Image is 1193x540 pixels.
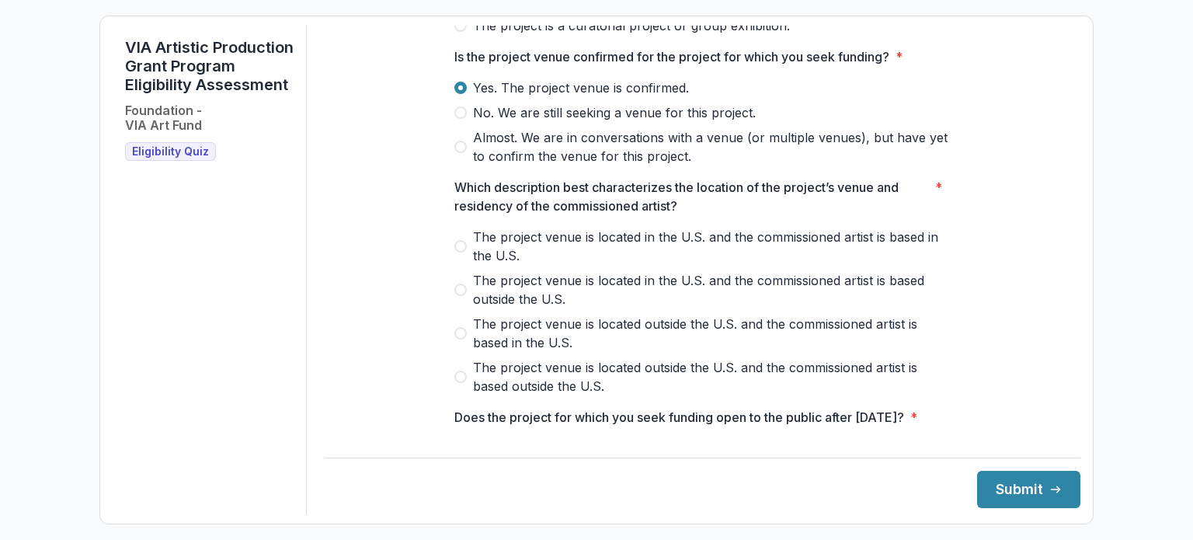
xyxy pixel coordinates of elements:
[454,408,904,427] p: Does the project for which you seek funding open to the public after [DATE]?
[473,16,790,35] span: The project is a curatorial project or group exhibition.
[125,38,294,94] h1: VIA Artistic Production Grant Program Eligibility Assessment
[454,47,889,66] p: Is the project venue confirmed for the project for which you seek funding?
[132,145,209,159] span: Eligibility Quiz
[473,78,689,97] span: Yes. The project venue is confirmed.
[473,103,756,122] span: No. We are still seeking a venue for this project.
[473,315,951,352] span: The project venue is located outside the U.S. and the commissioned artist is based in the U.S.
[473,228,951,265] span: The project venue is located in the U.S. and the commissioned artist is based in the U.S.
[125,103,202,133] h2: Foundation - VIA Art Fund
[473,128,951,165] span: Almost. We are in conversations with a venue (or multiple venues), but have yet to confirm the ve...
[473,358,951,395] span: The project venue is located outside the U.S. and the commissioned artist is based outside the U.S.
[473,271,951,308] span: The project venue is located in the U.S. and the commissioned artist is based outside the U.S.
[454,178,929,215] p: Which description best characterizes the location of the project’s venue and residency of the com...
[977,471,1080,508] button: Submit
